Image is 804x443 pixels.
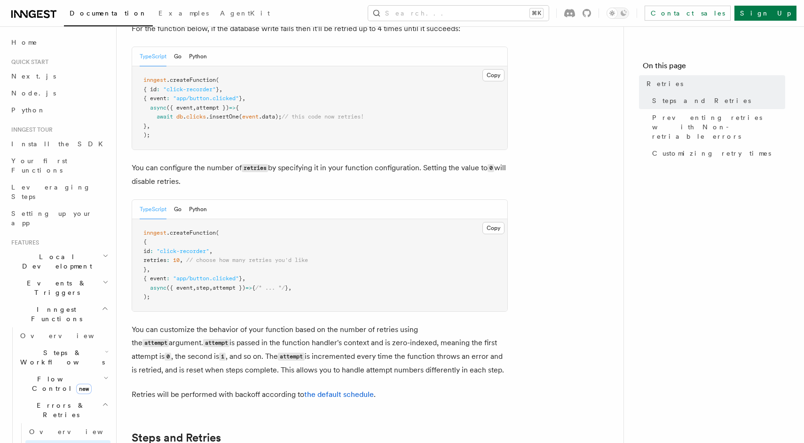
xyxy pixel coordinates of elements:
[143,257,166,263] span: retries
[132,388,508,401] p: Retries will be performed with backoff according to .
[11,106,46,114] span: Python
[216,77,219,83] span: (
[209,248,213,254] span: ,
[150,285,166,291] span: async
[652,96,751,105] span: Steps and Retries
[132,323,508,377] p: You can customize the behavior of your function based on the number of retries using the argument...
[189,47,207,66] button: Python
[643,75,785,92] a: Retries
[648,109,785,145] a: Preventing retries with Non-retriable errors
[196,285,209,291] span: step
[143,123,147,129] span: }
[20,332,117,340] span: Overview
[652,113,785,141] span: Preventing retries with Non-retriable errors
[165,353,171,361] code: 0
[16,397,110,423] button: Errors & Retries
[530,8,543,18] kbd: ⌘K
[8,305,102,324] span: Inngest Functions
[16,344,110,371] button: Steps & Workflows
[11,72,56,80] span: Next.js
[482,69,504,81] button: Copy
[652,149,771,158] span: Customizing retry times
[163,86,216,93] span: "click-recorder"
[143,293,150,300] span: );
[368,6,549,21] button: Search...⌘K
[11,38,38,47] span: Home
[147,123,150,129] span: ,
[206,113,239,120] span: .insertOne
[143,248,150,254] span: id
[8,301,110,327] button: Inngest Functions
[8,152,110,179] a: Your first Functions
[150,248,153,254] span: :
[282,113,364,120] span: // this code now retries!
[143,275,166,282] span: { event
[143,132,150,138] span: );
[259,113,282,120] span: .data);
[278,353,304,361] code: attempt
[242,275,245,282] span: ,
[143,77,166,83] span: inngest
[157,248,209,254] span: "click-recorder"
[648,145,785,162] a: Customizing retry times
[482,222,504,234] button: Copy
[8,275,110,301] button: Events & Triggers
[150,104,166,111] span: async
[239,113,242,120] span: (
[203,339,229,347] code: attempt
[643,60,785,75] h4: On this page
[70,9,147,17] span: Documentation
[242,164,268,172] code: retries
[285,285,288,291] span: }
[219,353,226,361] code: 1
[166,77,216,83] span: .createFunction
[16,401,102,419] span: Errors & Retries
[180,257,183,263] span: ,
[174,200,181,219] button: Go
[143,86,157,93] span: { id
[11,89,56,97] span: Node.js
[157,113,173,120] span: await
[607,8,629,19] button: Toggle dark mode
[166,95,170,102] span: :
[193,285,196,291] span: ,
[245,285,252,291] span: =>
[166,104,193,111] span: ({ event
[143,229,166,236] span: inngest
[8,278,102,297] span: Events & Triggers
[140,200,166,219] button: TypeScript
[239,95,242,102] span: }
[8,68,110,85] a: Next.js
[176,113,183,120] span: db
[64,3,153,26] a: Documentation
[11,157,67,174] span: Your first Functions
[143,238,147,245] span: {
[252,285,255,291] span: {
[209,285,213,291] span: ,
[734,6,796,21] a: Sign Up
[8,248,110,275] button: Local Development
[11,183,91,200] span: Leveraging Steps
[646,79,683,88] span: Retries
[242,95,245,102] span: ,
[132,161,508,188] p: You can configure the number of by specifying it in your function configuration. Setting the valu...
[166,257,170,263] span: :
[173,95,239,102] span: "app/button.clicked"
[8,252,102,271] span: Local Development
[158,9,209,17] span: Examples
[229,104,236,111] span: =>
[645,6,731,21] a: Contact sales
[214,3,276,25] a: AgentKit
[183,113,186,120] span: .
[132,22,508,35] p: For the function below, if the database write fails then it'll be retried up to 4 times until it ...
[166,275,170,282] span: :
[8,179,110,205] a: Leveraging Steps
[239,275,242,282] span: }
[166,285,193,291] span: ({ event
[174,47,181,66] button: Go
[242,113,259,120] span: event
[153,3,214,25] a: Examples
[8,34,110,51] a: Home
[488,164,494,172] code: 0
[193,104,196,111] span: ,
